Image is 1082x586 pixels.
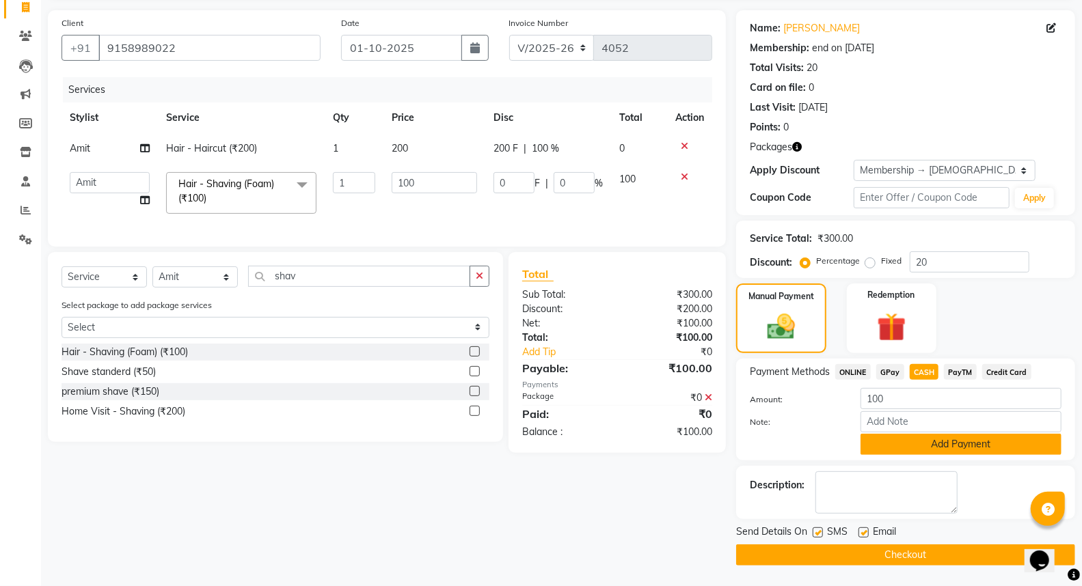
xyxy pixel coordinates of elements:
div: Discount: [750,255,792,270]
img: _cash.svg [759,311,804,343]
button: Apply [1015,188,1054,208]
input: Search by Name/Mobile/Email/Code [98,35,321,61]
div: ₹300.00 [617,288,722,302]
div: ₹0 [617,406,722,422]
div: Description: [750,478,804,492]
div: Membership: [750,41,809,55]
div: ₹100.00 [617,316,722,331]
div: Shave standerd (₹50) [62,365,156,379]
input: Search or Scan [248,266,470,287]
span: 0 [619,142,625,154]
span: Payment Methods [750,365,830,379]
span: Packages [750,140,792,154]
div: Apply Discount [750,163,854,178]
label: Select package to add package services [62,299,212,311]
div: ₹200.00 [617,302,722,316]
th: Disc [485,102,611,133]
div: Net: [512,316,617,331]
label: Fixed [881,255,902,267]
th: Price [383,102,485,133]
div: Services [63,77,722,102]
input: Amount [861,388,1061,409]
span: Credit Card [982,364,1031,380]
label: Invoice Number [509,17,569,29]
span: Send Details On [736,525,807,542]
div: ₹300.00 [817,232,853,246]
div: Card on file: [750,81,806,95]
div: [DATE] [798,100,828,115]
div: Last Visit: [750,100,796,115]
div: Payments [522,379,712,391]
a: x [206,192,213,204]
span: Total [522,267,554,281]
span: CASH [910,364,939,380]
th: Action [667,102,712,133]
button: Add Payment [861,434,1061,455]
span: 100 % [532,141,559,156]
div: Total: [512,331,617,345]
span: | [545,176,548,191]
div: Package [512,391,617,405]
label: Amount: [740,393,850,406]
span: 200 [392,142,408,154]
div: ₹0 [635,345,722,359]
div: Coupon Code [750,191,854,205]
div: Points: [750,120,781,135]
span: SMS [827,525,848,542]
span: % [595,176,603,191]
a: [PERSON_NAME] [783,21,860,36]
input: Add Note [861,411,1061,432]
span: F [535,176,540,191]
span: GPay [876,364,904,380]
span: ONLINE [835,364,871,380]
span: 100 [619,173,636,185]
span: PayTM [944,364,977,380]
span: Hair - Haircut (₹200) [166,142,257,154]
div: ₹100.00 [617,360,722,376]
button: +91 [62,35,100,61]
div: Paid: [512,406,617,422]
a: Add Tip [512,345,634,359]
label: Client [62,17,83,29]
div: 0 [783,120,789,135]
div: end on [DATE] [812,41,874,55]
th: Total [611,102,667,133]
div: Hair - Shaving (Foam) (₹100) [62,345,188,359]
label: Date [341,17,360,29]
div: Home Visit - Shaving (₹200) [62,404,185,419]
div: ₹0 [617,391,722,405]
label: Note: [740,416,850,428]
span: | [524,141,526,156]
div: ₹100.00 [617,425,722,439]
div: Discount: [512,302,617,316]
div: Name: [750,21,781,36]
div: Service Total: [750,232,812,246]
div: premium shave (₹150) [62,385,159,399]
th: Qty [325,102,383,133]
div: Total Visits: [750,61,804,75]
img: _gift.svg [868,309,915,345]
span: 1 [333,142,338,154]
th: Stylist [62,102,158,133]
label: Redemption [868,289,915,301]
div: 0 [809,81,814,95]
input: Enter Offer / Coupon Code [854,187,1010,208]
span: Hair - Shaving (Foam) (₹100) [178,178,274,204]
div: Sub Total: [512,288,617,302]
th: Service [158,102,325,133]
div: Balance : [512,425,617,439]
div: 20 [807,61,817,75]
iframe: chat widget [1025,531,1068,572]
div: ₹100.00 [617,331,722,345]
button: Checkout [736,544,1075,566]
label: Percentage [816,255,860,267]
span: 200 F [493,141,518,156]
div: Payable: [512,360,617,376]
label: Manual Payment [748,290,814,303]
span: Amit [70,142,90,154]
span: Email [873,525,896,542]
